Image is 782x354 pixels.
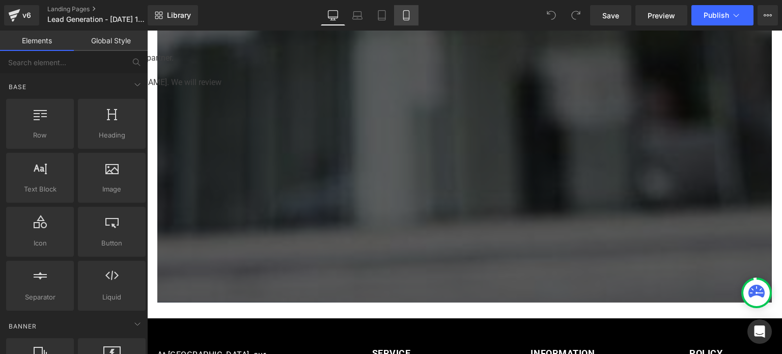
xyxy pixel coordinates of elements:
[9,238,71,249] span: Icon
[81,292,143,303] span: Liquid
[542,317,575,328] a: POLICY
[20,9,33,22] div: v6
[52,61,78,68] div: 域名概述
[26,26,103,36] div: 域名: [DOMAIN_NAME]
[81,130,143,141] span: Heading
[81,184,143,195] span: Image
[104,60,112,68] img: tab_keywords_by_traffic_grey.svg
[566,5,586,25] button: Redo
[704,11,729,19] span: Publish
[8,321,38,331] span: Banner
[345,5,370,25] a: Laptop
[81,238,143,249] span: Button
[225,317,264,328] a: SERVICE
[115,61,167,68] div: 关键词（按流量）
[41,60,49,68] img: tab_domain_overview_orange.svg
[370,5,394,25] a: Tablet
[47,15,145,23] span: Lead Generation - [DATE] 16:51:26
[167,11,191,20] span: Library
[648,10,675,21] span: Preview
[9,292,71,303] span: Separator
[747,319,772,344] div: Open Intercom Messenger
[4,5,39,25] a: v6
[394,5,418,25] a: Mobile
[321,5,345,25] a: Desktop
[47,5,164,13] a: Landing Pages
[16,26,24,36] img: website_grey.svg
[8,82,27,92] span: Base
[635,5,687,25] a: Preview
[9,184,71,195] span: Text Block
[602,10,619,21] span: Save
[758,5,778,25] button: More
[74,31,148,51] a: Global Style
[16,16,24,24] img: logo_orange.svg
[9,130,71,141] span: Row
[148,5,198,25] a: New Library
[541,5,562,25] button: Undo
[691,5,753,25] button: Publish
[29,16,50,24] div: v 4.0.25
[383,317,448,328] a: INFORMATION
